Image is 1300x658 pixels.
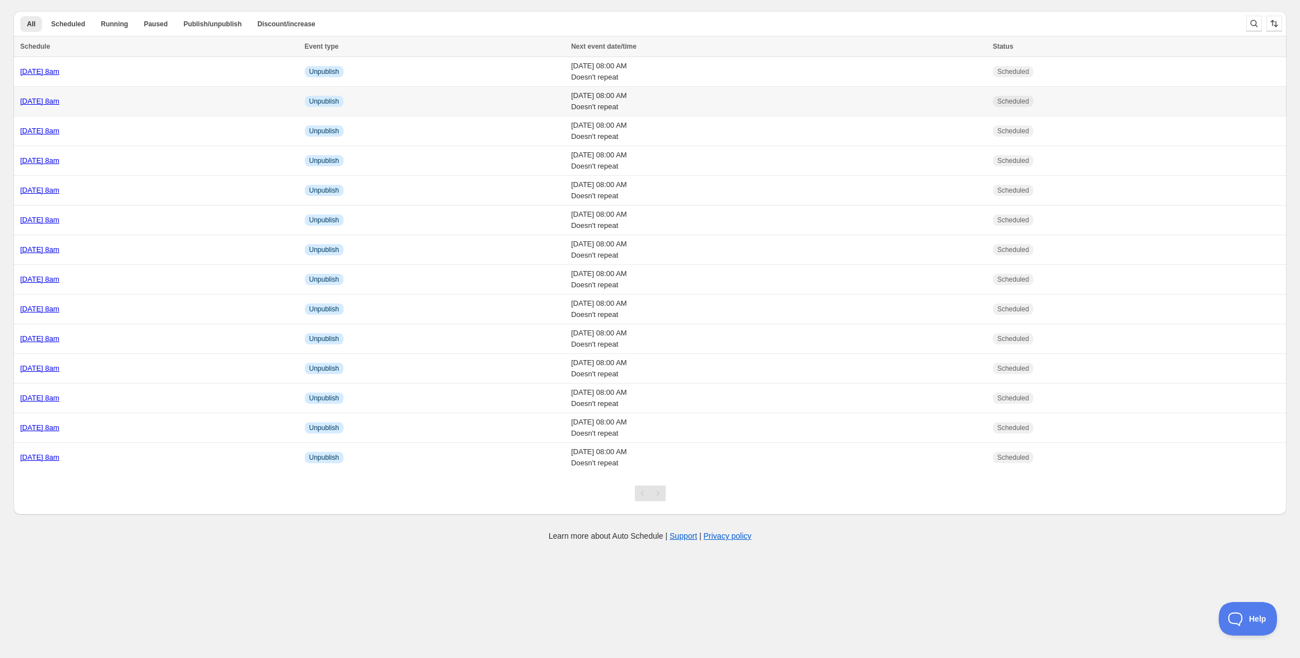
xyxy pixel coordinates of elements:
span: Scheduled [997,156,1029,165]
td: [DATE] 08:00 AM Doesn't repeat [568,443,989,473]
button: Search and filter results [1246,16,1262,31]
td: [DATE] 08:00 AM Doesn't repeat [568,87,989,116]
span: Scheduled [51,20,85,29]
td: [DATE] 08:00 AM Doesn't repeat [568,265,989,295]
span: Next event date/time [571,43,637,50]
a: [DATE] 8am [20,97,59,105]
span: Scheduled [997,334,1029,343]
span: Unpublish [309,453,339,462]
td: [DATE] 08:00 AM Doesn't repeat [568,146,989,176]
span: Unpublish [309,275,339,284]
span: Scheduled [997,97,1029,106]
button: Sort the results [1266,16,1282,31]
td: [DATE] 08:00 AM Doesn't repeat [568,413,989,443]
a: Support [670,531,697,540]
span: Unpublish [309,245,339,254]
span: Unpublish [309,364,339,373]
span: Unpublish [309,394,339,403]
span: Scheduled [997,305,1029,314]
span: Unpublish [309,127,339,136]
span: Scheduled [997,186,1029,195]
span: Unpublish [309,97,339,106]
a: [DATE] 8am [20,156,59,165]
span: All [27,20,35,29]
td: [DATE] 08:00 AM Doesn't repeat [568,354,989,384]
span: Discount/increase [257,20,315,29]
span: Unpublish [309,186,339,195]
a: [DATE] 8am [20,67,59,76]
span: Unpublish [309,305,339,314]
span: Event type [305,43,339,50]
span: Scheduled [997,394,1029,403]
nav: Pagination [635,486,666,501]
span: Scheduled [997,216,1029,225]
iframe: Toggle Customer Support [1219,602,1278,636]
td: [DATE] 08:00 AM Doesn't repeat [568,384,989,413]
span: Unpublish [309,423,339,432]
td: [DATE] 08:00 AM Doesn't repeat [568,324,989,354]
a: [DATE] 8am [20,275,59,283]
span: Scheduled [997,364,1029,373]
a: [DATE] 8am [20,394,59,402]
span: Unpublish [309,334,339,343]
span: Unpublish [309,156,339,165]
span: Scheduled [997,127,1029,136]
span: Scheduled [997,245,1029,254]
a: [DATE] 8am [20,423,59,432]
td: [DATE] 08:00 AM Doesn't repeat [568,116,989,146]
a: [DATE] 8am [20,245,59,254]
td: [DATE] 08:00 AM Doesn't repeat [568,235,989,265]
span: Scheduled [997,67,1029,76]
a: Privacy policy [704,531,752,540]
span: Scheduled [997,423,1029,432]
a: [DATE] 8am [20,334,59,343]
a: [DATE] 8am [20,127,59,135]
a: [DATE] 8am [20,364,59,372]
span: Schedule [20,43,50,50]
p: Learn more about Auto Schedule | | [549,530,751,542]
td: [DATE] 08:00 AM Doesn't repeat [568,176,989,206]
span: Scheduled [997,453,1029,462]
a: [DATE] 8am [20,305,59,313]
span: Scheduled [997,275,1029,284]
a: [DATE] 8am [20,216,59,224]
span: Running [101,20,128,29]
a: [DATE] 8am [20,453,59,461]
a: [DATE] 8am [20,186,59,194]
span: Unpublish [309,216,339,225]
td: [DATE] 08:00 AM Doesn't repeat [568,206,989,235]
span: Paused [144,20,168,29]
span: Unpublish [309,67,339,76]
td: [DATE] 08:00 AM Doesn't repeat [568,57,989,87]
td: [DATE] 08:00 AM Doesn't repeat [568,295,989,324]
span: Publish/unpublish [183,20,242,29]
span: Status [993,43,1014,50]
